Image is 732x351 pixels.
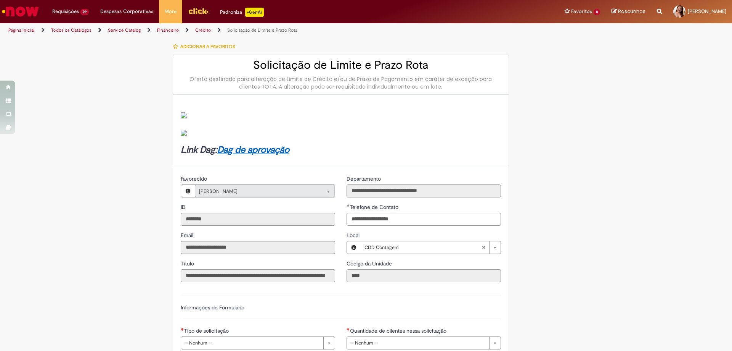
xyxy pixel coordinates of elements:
span: Requisições [52,8,79,15]
label: Somente leitura - Departamento [347,175,382,183]
span: -- Nenhum -- [184,337,319,349]
span: Tipo de solicitação [184,327,230,334]
span: Somente leitura - Código da Unidade [347,260,393,267]
a: [PERSON_NAME]Limpar campo Favorecido [195,185,335,197]
strong: Link Dag: [181,144,289,156]
span: More [165,8,177,15]
img: ServiceNow [1,4,40,19]
input: ID [181,213,335,226]
input: Departamento [347,184,501,197]
a: Financeiro [157,27,179,33]
h2: Solicitação de Limite e Prazo Rota [181,59,501,71]
span: Necessários [181,328,184,331]
label: Informações de Formulário [181,304,244,311]
abbr: Limpar campo Local [478,241,489,254]
span: 29 [80,9,89,15]
span: CDD Contagem [364,241,482,254]
div: Padroniza [220,8,264,17]
a: Crédito [195,27,211,33]
img: click_logo_yellow_360x200.png [188,5,209,17]
a: CDD ContagemLimpar campo Local [361,241,501,254]
img: sys_attachment.do [181,112,187,118]
span: Somente leitura - ID [181,204,187,210]
input: Título [181,269,335,282]
span: Despesas Corporativas [100,8,153,15]
a: Solicitação de Limite e Prazo Rota [227,27,297,33]
span: Adicionar a Favoritos [180,44,235,50]
img: sys_attachment.do [181,130,187,136]
a: Página inicial [8,27,35,33]
span: Necessários [347,328,350,331]
label: Somente leitura - Email [181,231,195,239]
ul: Trilhas de página [6,23,482,37]
input: Email [181,241,335,254]
span: Quantidade de clientes nessa solicitação [350,327,448,334]
p: +GenAi [245,8,264,17]
a: Dag de aprovação [217,144,289,156]
span: Local [347,232,361,239]
span: 8 [594,9,600,15]
span: -- Nenhum -- [350,337,485,349]
a: Rascunhos [612,8,645,15]
span: Somente leitura - Favorecido [181,175,209,182]
input: Código da Unidade [347,269,501,282]
a: Todos os Catálogos [51,27,91,33]
button: Favorecido, Visualizar este registro Taissa Giovanna Melquiades Soares [181,185,195,197]
span: Obrigatório Preenchido [347,204,350,207]
label: Somente leitura - ID [181,203,187,211]
button: Adicionar a Favoritos [173,39,239,55]
span: Telefone de Contato [350,204,400,210]
a: Service Catalog [108,27,141,33]
span: [PERSON_NAME] [688,8,726,15]
span: Rascunhos [618,8,645,15]
input: Telefone de Contato [347,213,501,226]
span: Somente leitura - Título [181,260,196,267]
label: Somente leitura - Código da Unidade [347,260,393,267]
button: Local, Visualizar este registro CDD Contagem [347,241,361,254]
span: Favoritos [571,8,592,15]
label: Somente leitura - Título [181,260,196,267]
div: Oferta destinada para alteração de Limite de Crédito e/ou de Prazo de Pagamento em caráter de exc... [181,75,501,91]
span: [PERSON_NAME] [199,185,315,197]
span: Somente leitura - Email [181,232,195,239]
